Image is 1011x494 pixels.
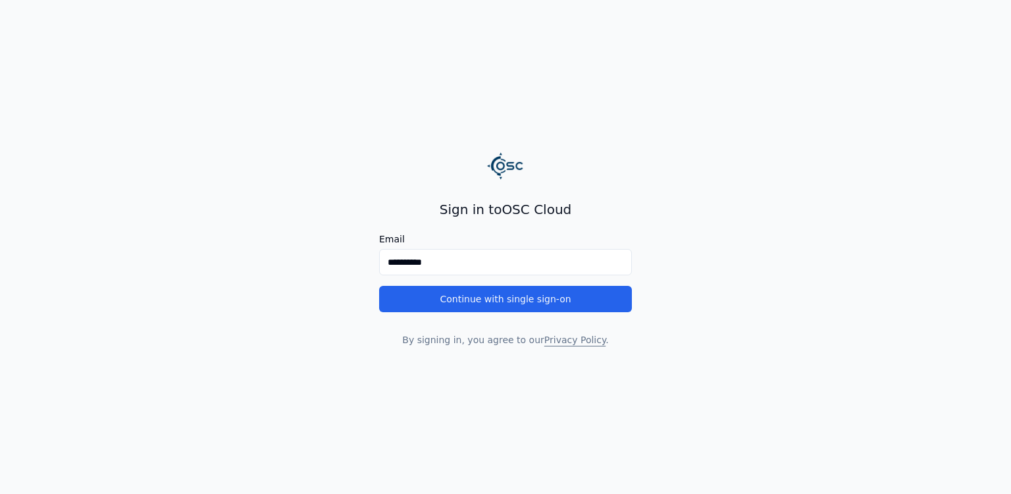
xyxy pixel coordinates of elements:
button: Continue with single sign-on [379,286,632,312]
img: Logo [487,148,524,184]
h2: Sign in to OSC Cloud [379,200,632,219]
label: Email [379,234,632,244]
p: By signing in, you agree to our . [379,333,632,346]
a: Privacy Policy [544,335,606,345]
